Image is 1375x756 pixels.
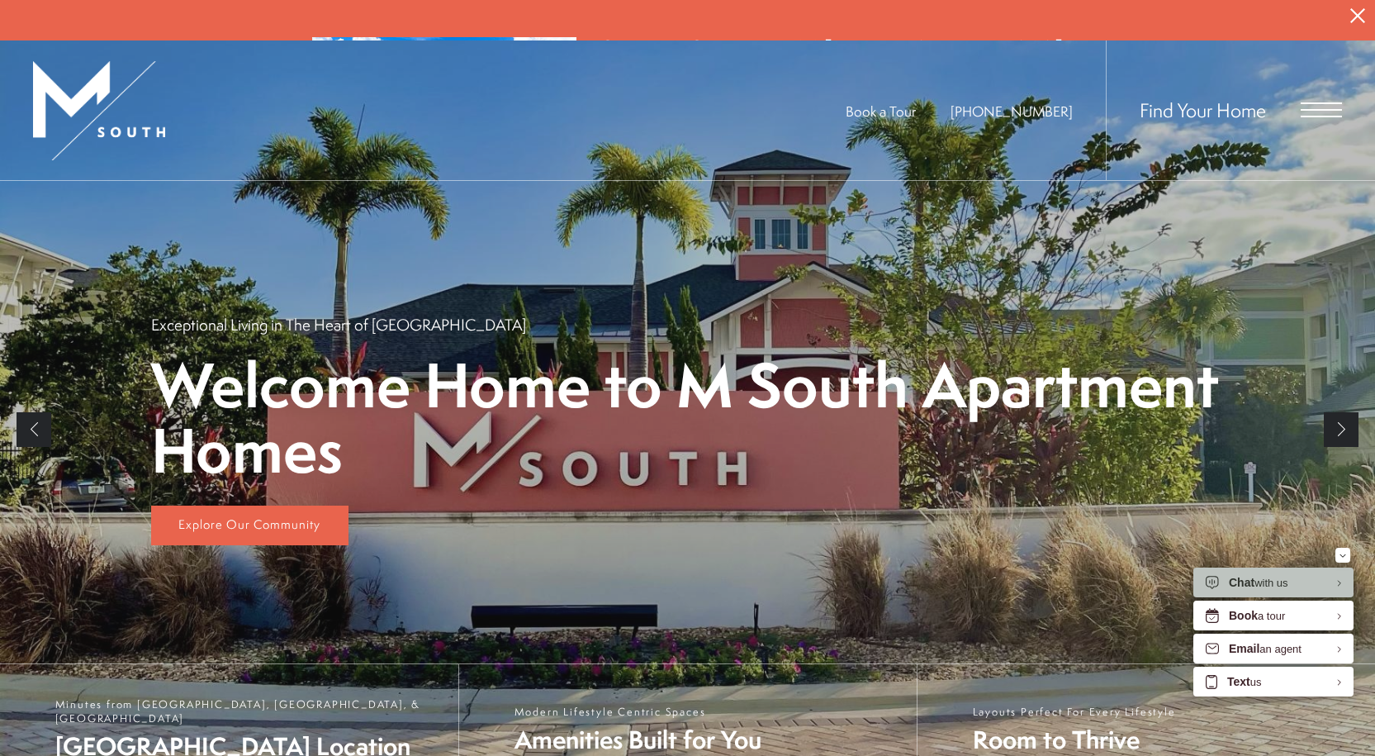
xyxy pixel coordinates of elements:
[973,705,1176,719] span: Layouts Perfect For Every Lifestyle
[1324,412,1358,447] a: Next
[17,412,51,447] a: Previous
[951,102,1073,121] span: [PHONE_NUMBER]
[514,705,761,719] span: Modern Lifestyle Centric Spaces
[151,506,348,545] a: Explore Our Community
[33,61,165,160] img: MSouth
[1301,103,1342,118] button: Open Menu
[951,102,1073,121] a: Call Us at 813-570-8014
[151,314,526,335] p: Exceptional Living in The Heart of [GEOGRAPHIC_DATA]
[55,697,442,725] span: Minutes from [GEOGRAPHIC_DATA], [GEOGRAPHIC_DATA], & [GEOGRAPHIC_DATA]
[846,102,916,121] a: Book a Tour
[178,516,320,533] span: Explore Our Community
[312,37,576,192] img: Summer Savings at M South Apartments
[1140,97,1266,124] a: Find Your Home
[151,352,1225,483] p: Welcome Home to M South Apartment Homes
[601,33,1063,65] div: Summer Savings at M [GEOGRAPHIC_DATA]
